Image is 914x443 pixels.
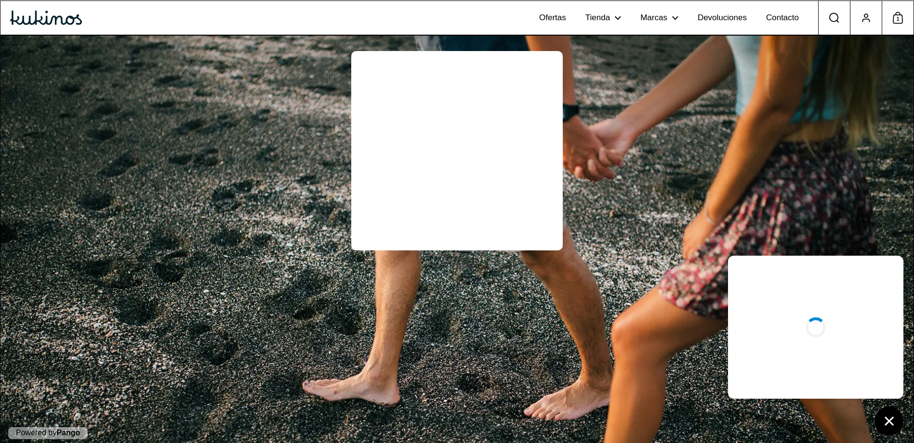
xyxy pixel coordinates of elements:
[640,13,667,23] span: Marcas
[725,256,906,435] inbox-online-store-chat: Chat de la tienda online Shopify
[530,4,576,31] a: Ofertas
[766,13,799,23] span: Contacto
[631,4,688,31] a: Marcas
[688,4,756,31] a: Devoluciones
[893,13,903,26] span: 1
[8,427,88,439] p: Powered by
[539,13,566,23] span: Ofertas
[585,13,610,23] span: Tienda
[756,4,808,31] a: Contacto
[576,4,631,31] a: Tienda
[698,13,747,23] span: Devoluciones
[57,429,80,437] a: Pango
